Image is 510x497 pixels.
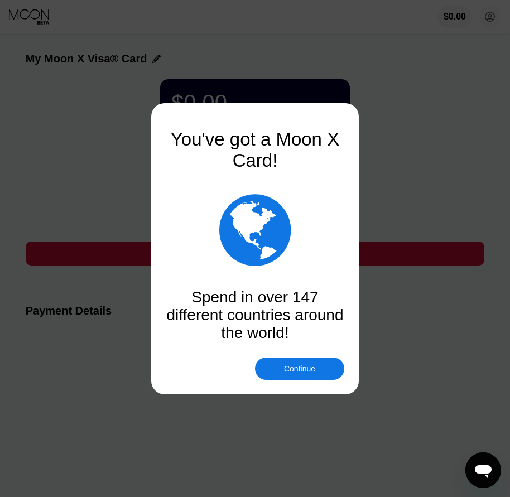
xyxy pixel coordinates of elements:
[219,188,291,272] div: 
[166,129,344,171] div: You've got a Moon X Card!
[284,364,315,373] div: Continue
[166,188,344,272] div: 
[166,288,344,342] div: Spend in over 147 different countries around the world!
[255,358,344,380] div: Continue
[465,452,501,488] iframe: Button to launch messaging window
